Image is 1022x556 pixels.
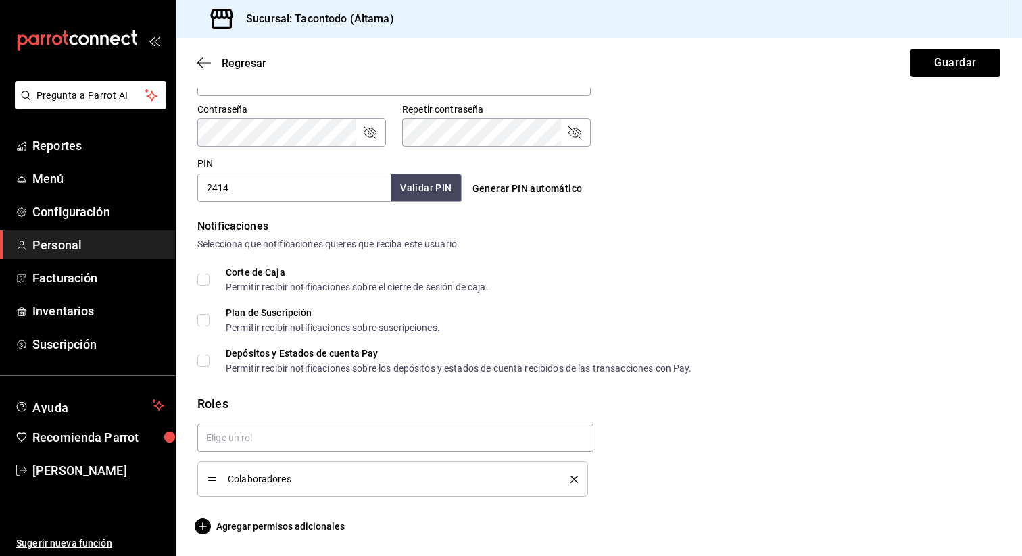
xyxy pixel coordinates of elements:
span: Regresar [222,57,266,70]
button: Generar PIN automático [467,176,588,201]
div: Roles [197,395,1000,413]
div: Permitir recibir notificaciones sobre el cierre de sesión de caja. [226,282,489,292]
button: Guardar [910,49,1000,77]
div: Plan de Suscripción [226,308,440,318]
button: passwordField [362,124,378,141]
span: Colaboradores [228,474,550,484]
label: PIN [197,159,213,168]
span: Configuración [32,203,164,221]
span: [PERSON_NAME] [32,461,164,480]
span: Recomienda Parrot [32,428,164,447]
button: Validar PIN [391,174,461,202]
div: Selecciona que notificaciones quieres que reciba este usuario. [197,237,1000,251]
button: Regresar [197,57,266,70]
span: Menú [32,170,164,188]
span: Sugerir nueva función [16,536,164,551]
a: Pregunta a Parrot AI [9,98,166,112]
span: Inventarios [32,302,164,320]
span: Personal [32,236,164,254]
input: Elige un rol [197,424,593,452]
label: Contraseña [197,105,386,114]
span: Reportes [32,136,164,155]
div: Notificaciones [197,218,1000,234]
button: Agregar permisos adicionales [197,518,345,534]
label: Repetir contraseña [402,105,591,114]
input: 3 a 6 dígitos [197,174,391,202]
span: Suscripción [32,335,164,353]
button: open_drawer_menu [149,35,160,46]
h3: Sucursal: Tacontodo (Altama) [235,11,394,27]
div: Permitir recibir notificaciones sobre suscripciones. [226,323,440,332]
button: passwordField [566,124,583,141]
span: Pregunta a Parrot AI [36,89,145,103]
button: Pregunta a Parrot AI [15,81,166,109]
span: Ayuda [32,397,147,413]
div: Depósitos y Estados de cuenta Pay [226,349,692,358]
button: delete [561,476,578,483]
span: Facturación [32,269,164,287]
div: Permitir recibir notificaciones sobre los depósitos y estados de cuenta recibidos de las transacc... [226,363,692,373]
div: Corte de Caja [226,268,489,277]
